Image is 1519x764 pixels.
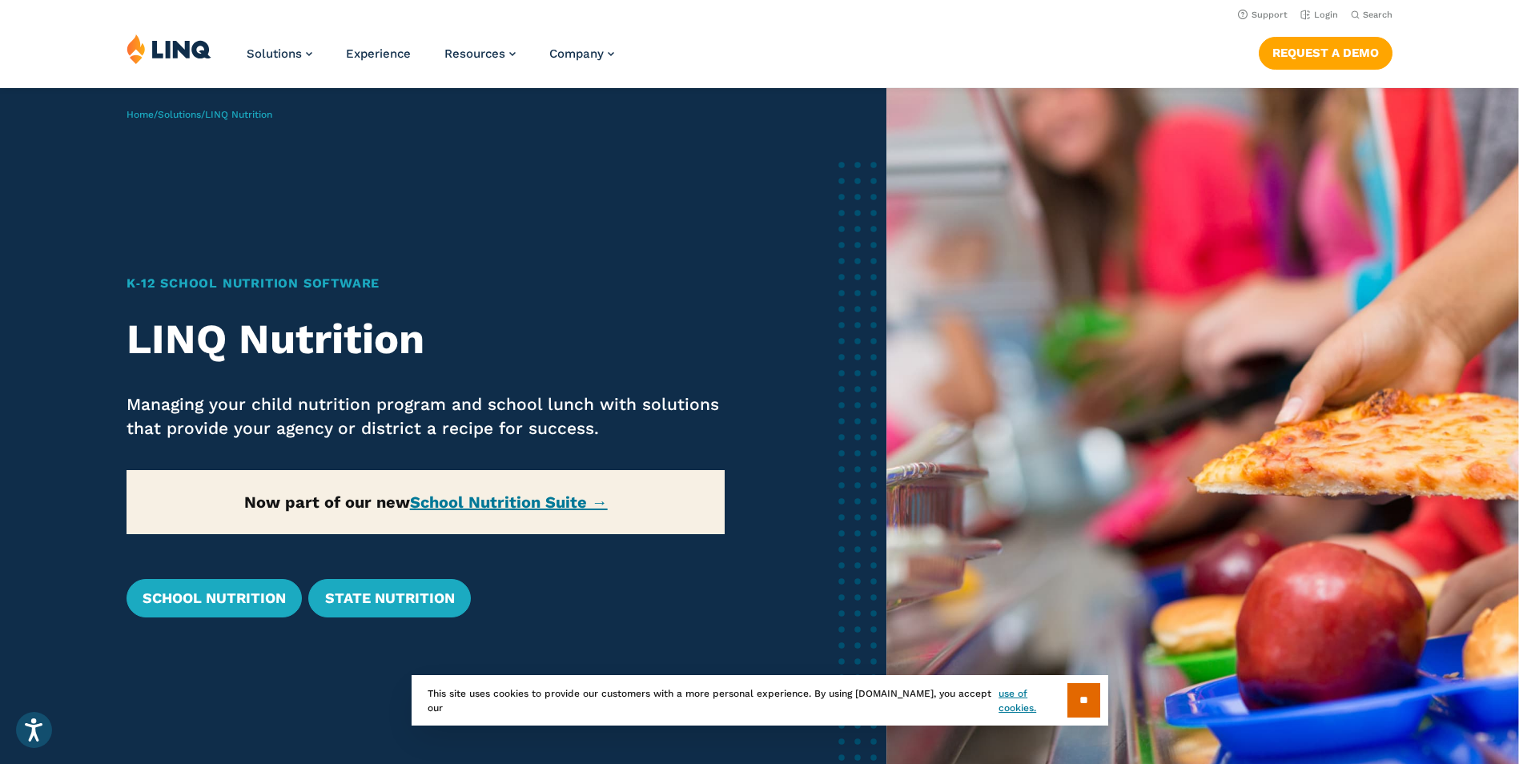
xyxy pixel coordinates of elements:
p: Managing your child nutrition program and school lunch with solutions that provide your agency or... [127,392,725,440]
a: use of cookies. [999,686,1067,715]
h1: K‑12 School Nutrition Software [127,274,725,293]
strong: LINQ Nutrition [127,315,424,364]
span: / / [127,109,272,120]
nav: Primary Navigation [247,34,614,86]
a: State Nutrition [308,579,470,617]
span: LINQ Nutrition [205,109,272,120]
a: Experience [346,46,411,61]
a: Request a Demo [1259,37,1392,69]
span: Search [1363,10,1392,20]
span: Resources [444,46,505,61]
div: This site uses cookies to provide our customers with a more personal experience. By using [DOMAIN... [412,675,1108,726]
span: Solutions [247,46,302,61]
a: Support [1238,10,1288,20]
strong: Now part of our new [244,493,608,512]
a: Resources [444,46,516,61]
a: Login [1300,10,1338,20]
button: Open Search Bar [1351,9,1392,21]
nav: Button Navigation [1259,34,1392,69]
a: Home [127,109,154,120]
a: School Nutrition [127,579,302,617]
span: Company [549,46,604,61]
a: Solutions [158,109,201,120]
a: Solutions [247,46,312,61]
img: LINQ | K‑12 Software [127,34,211,64]
a: School Nutrition Suite → [410,493,608,512]
a: Company [549,46,614,61]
